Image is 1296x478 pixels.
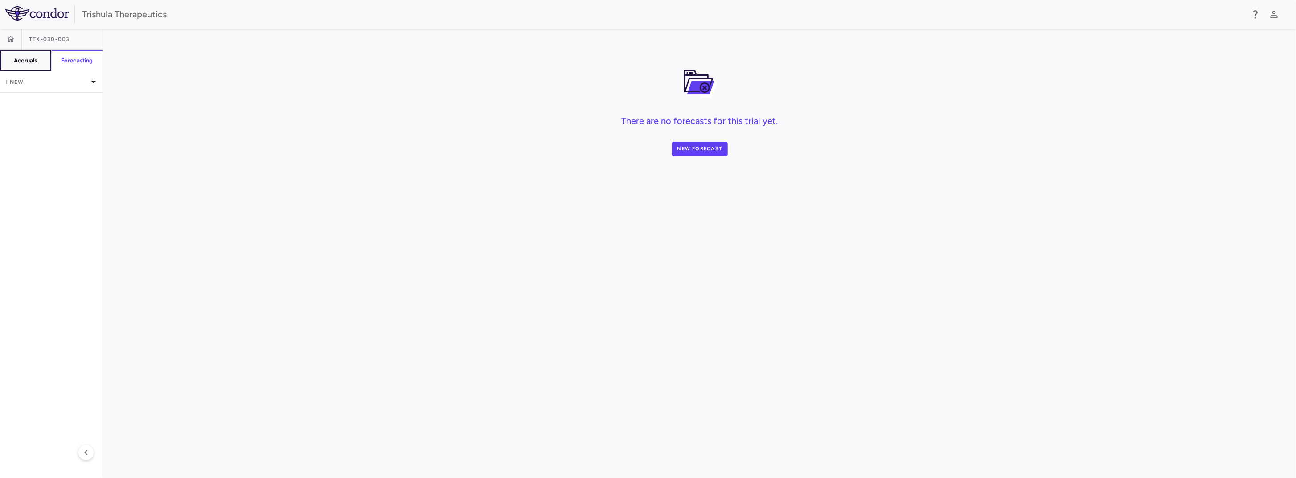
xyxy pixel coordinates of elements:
h6: Accruals [14,57,37,65]
h4: There are no forecasts for this trial yet. [622,114,778,128]
div: Trishula Therapeutics [82,8,1244,21]
img: logo-full-SnFGN8VE.png [5,6,69,21]
button: New Forecast [672,142,728,156]
h6: Forecasting [61,57,93,65]
span: TTX-030-003 [29,36,70,43]
p: New [4,78,88,86]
